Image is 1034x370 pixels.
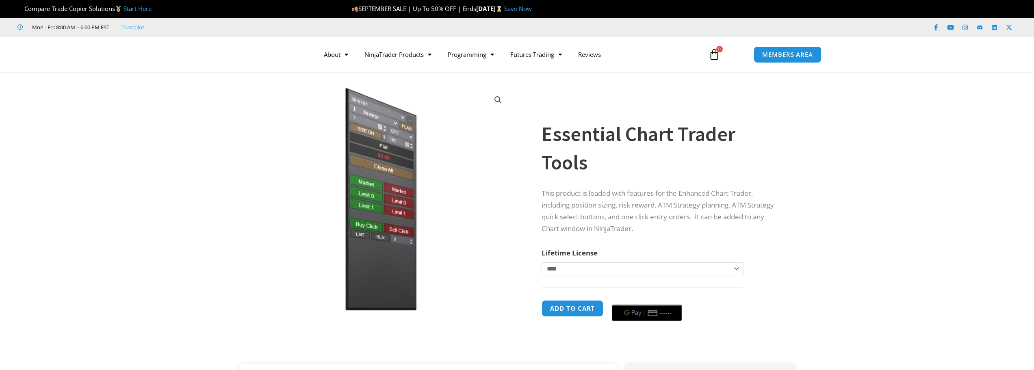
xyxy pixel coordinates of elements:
[610,299,683,300] iframe: Secure payment input frame
[502,45,570,64] a: Futures Trading
[212,40,300,69] img: LogoAI | Affordable Indicators – NinjaTrader
[762,52,813,58] span: MEMBERS AREA
[496,6,502,12] img: ⌛
[316,45,356,64] a: About
[250,87,512,311] img: Essential Chart Trader Tools
[351,4,476,13] span: SEPTEMBER SALE | Up To 50% OFF | Ends
[754,46,822,63] a: MEMBERS AREA
[542,120,779,177] h1: Essential Chart Trader Tools
[491,93,505,107] a: View full-screen image gallery
[17,4,152,13] span: Compare Trade Copier Solutions
[124,4,152,13] a: Start Here
[18,6,24,12] img: 🏆
[570,45,609,64] a: Reviews
[504,4,532,13] a: Save Now
[316,45,699,64] nav: Menu
[542,300,603,317] button: Add to cart
[356,45,440,64] a: NinjaTrader Products
[115,6,121,12] img: 🥇
[542,248,598,257] label: Lifetime License
[542,188,779,235] p: This product is loaded with features for the Enhanced Chart Trader, including position sizing, ri...
[121,22,144,32] a: Trustpilot
[476,4,504,13] strong: [DATE]
[30,22,109,32] span: Mon - Fri: 8:00 AM – 6:00 PM EST
[660,310,672,316] text: ••••••
[440,45,502,64] a: Programming
[612,305,682,321] button: Buy with GPay
[352,6,358,12] img: 🍂
[716,46,723,52] span: 0
[696,43,732,66] a: 0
